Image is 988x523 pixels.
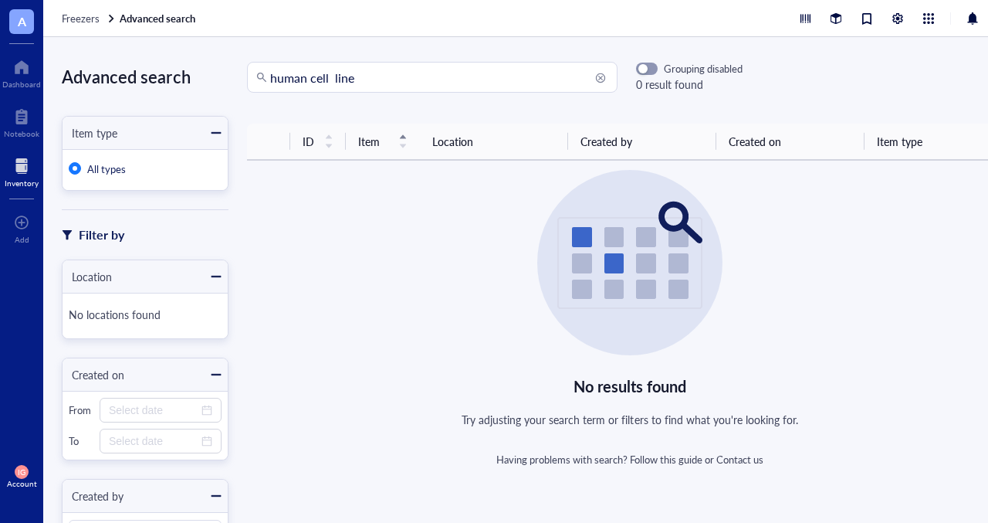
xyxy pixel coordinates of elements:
div: Advanced search [62,62,228,91]
div: Created on [63,366,124,383]
span: ID [303,133,315,150]
div: 0 result found [636,76,743,93]
div: Location [63,268,112,285]
span: Item [358,133,389,150]
span: All types [87,161,126,176]
a: Dashboard [2,55,41,89]
input: Select date [109,402,198,419]
div: Try adjusting your search term or filters to find what you're looking for. [462,411,798,428]
span: A [18,12,26,31]
div: Add [15,235,29,244]
div: Grouping disabled [664,62,743,76]
a: Freezers [62,12,117,25]
span: IG [18,467,25,477]
div: Inventory [5,178,39,188]
th: Created on [716,124,864,160]
input: Select date [109,433,198,450]
div: Created by [63,487,123,504]
a: Advanced search [120,12,198,25]
div: Account [7,479,37,488]
div: Having problems with search? or [496,453,764,467]
a: Contact us [716,452,763,467]
img: Empty state [537,170,722,355]
div: No results found [574,374,687,399]
div: No locations found [69,300,222,332]
th: ID [290,124,346,160]
div: Item type [63,124,117,141]
div: Notebook [4,129,39,138]
span: Freezers [62,11,100,25]
div: Dashboard [2,80,41,89]
a: Inventory [5,154,39,188]
div: Filter by [79,225,124,245]
th: Created by [568,124,716,160]
th: Item [346,124,420,160]
a: Follow this guide [630,452,702,467]
div: From [69,403,93,417]
div: To [69,434,93,448]
th: Location [420,124,568,160]
a: Notebook [4,104,39,138]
